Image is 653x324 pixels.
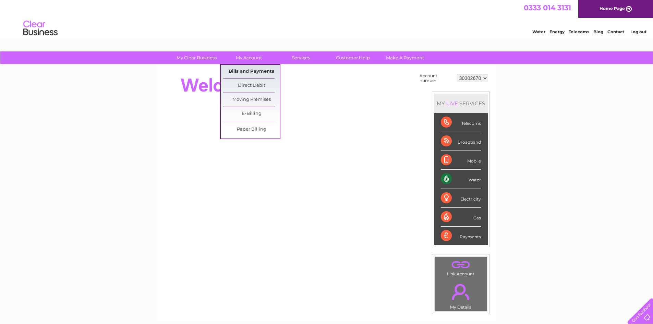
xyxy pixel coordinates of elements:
[532,29,545,34] a: Water
[569,29,589,34] a: Telecoms
[223,93,280,107] a: Moving Premises
[418,72,455,85] td: Account number
[325,51,381,64] a: Customer Help
[165,4,489,33] div: Clear Business is a trading name of Verastar Limited (registered in [GEOGRAPHIC_DATA] No. 3667643...
[607,29,624,34] a: Contact
[223,65,280,79] a: Bills and Payments
[441,151,481,170] div: Mobile
[441,227,481,245] div: Payments
[524,3,571,12] a: 0333 014 3131
[273,51,329,64] a: Services
[441,132,481,151] div: Broadband
[434,278,487,312] td: My Details
[441,208,481,227] div: Gas
[223,123,280,136] a: Paper Billing
[168,51,225,64] a: My Clear Business
[220,51,277,64] a: My Account
[434,256,487,278] td: Link Account
[445,100,459,107] div: LIVE
[436,259,485,271] a: .
[441,113,481,132] div: Telecoms
[223,79,280,93] a: Direct Debit
[593,29,603,34] a: Blog
[23,18,58,39] img: logo.png
[630,29,646,34] a: Log out
[377,51,433,64] a: Make A Payment
[441,189,481,208] div: Electricity
[223,107,280,121] a: E-Billing
[441,170,481,189] div: Water
[549,29,565,34] a: Energy
[434,94,488,113] div: MY SERVICES
[436,280,485,304] a: .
